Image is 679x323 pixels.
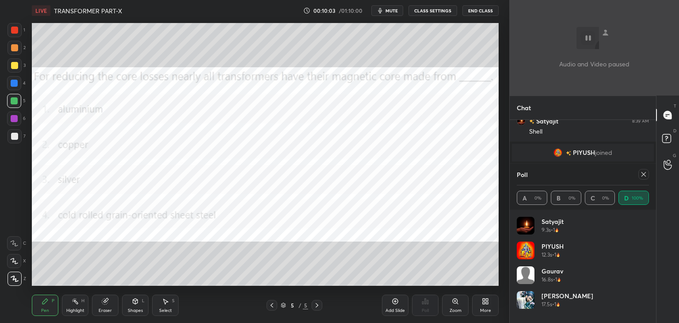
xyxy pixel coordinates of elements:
[553,148,562,157] img: 845d038e62a74313b88c206d20b2ed63.76911074_3
[450,308,462,313] div: Zoom
[632,119,649,124] div: 8:39 AM
[303,301,308,309] div: 5
[556,253,560,257] img: streak-poll-icon.44701ccd.svg
[553,276,555,284] h5: •
[554,300,556,308] h5: 1
[159,308,172,313] div: Select
[551,226,553,234] h5: •
[32,5,50,16] div: LIVE
[529,127,649,136] div: Shell
[462,5,499,16] button: End Class
[480,308,491,313] div: More
[288,303,297,308] div: 5
[142,299,145,303] div: L
[673,152,676,159] p: G
[555,228,559,232] img: streak-poll-icon.44701ccd.svg
[52,299,54,303] div: P
[542,251,552,259] h5: 12.3s
[529,119,534,124] img: no-rating-badge.077c3623.svg
[7,76,26,90] div: 4
[385,308,405,313] div: Add Slide
[554,251,556,259] h5: 1
[517,291,534,309] img: dd25de8fb75f4b548ce634ff3f3c9755.jpg
[408,5,457,16] button: CLASS SETTINGS
[542,276,553,284] h5: 16.8s
[371,5,403,16] button: mute
[557,277,561,282] img: streak-poll-icon.44701ccd.svg
[517,217,649,323] div: grid
[172,299,175,303] div: S
[99,308,112,313] div: Eraser
[66,308,84,313] div: Highlight
[517,170,528,179] h4: Poll
[8,23,25,37] div: 1
[54,7,122,15] h4: TRANSFORMER PART-X
[553,226,555,234] h5: 1
[674,103,676,109] p: T
[8,272,26,286] div: Z
[595,149,612,156] span: joined
[510,96,538,119] p: Chat
[517,266,534,284] img: default.png
[673,127,676,134] p: D
[566,151,571,156] img: no-rating-badge.077c3623.svg
[534,116,558,126] h6: Satyajit
[559,59,629,69] p: Audio and Video paused
[7,236,26,250] div: C
[8,41,26,55] div: 2
[41,308,49,313] div: Pen
[298,303,301,308] div: /
[8,58,26,73] div: 3
[7,254,26,268] div: X
[552,300,554,308] h5: •
[517,217,534,235] img: daa425374cb446028a250903ee68cc3a.jpg
[128,308,143,313] div: Shapes
[8,129,26,143] div: 7
[7,112,26,126] div: 6
[7,94,26,108] div: 5
[556,302,560,307] img: streak-poll-icon.44701ccd.svg
[81,299,84,303] div: H
[542,226,551,234] h5: 9.3s
[542,242,564,251] h4: PIYUSH
[542,266,563,276] h4: Gaurav
[517,242,534,259] img: 845d038e62a74313b88c206d20b2ed63.76911074_3
[542,217,564,226] h4: Satyajit
[573,149,595,156] span: PIYUSH
[542,291,593,300] h4: [PERSON_NAME]
[555,276,557,284] h5: 1
[517,117,526,126] img: daa425374cb446028a250903ee68cc3a.jpg
[552,251,554,259] h5: •
[542,300,552,308] h5: 17.5s
[510,120,656,256] div: grid
[385,8,398,14] span: mute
